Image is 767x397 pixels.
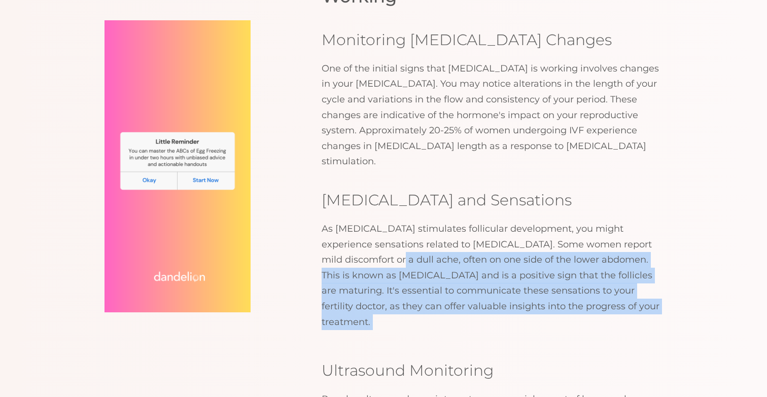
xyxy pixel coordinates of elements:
[322,61,663,169] p: One of the initial signs that [MEDICAL_DATA] is working involves changes in your [MEDICAL_DATA]. ...
[322,221,663,330] p: As [MEDICAL_DATA] stimulates follicular development, you might experience sensations related to [...
[104,20,251,312] img: dandelion-egg-freezing-reminder
[322,360,663,381] h3: Ultrasound Monitoring
[322,190,663,211] h3: [MEDICAL_DATA] and Sensations
[322,29,663,51] h3: Monitoring [MEDICAL_DATA] Changes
